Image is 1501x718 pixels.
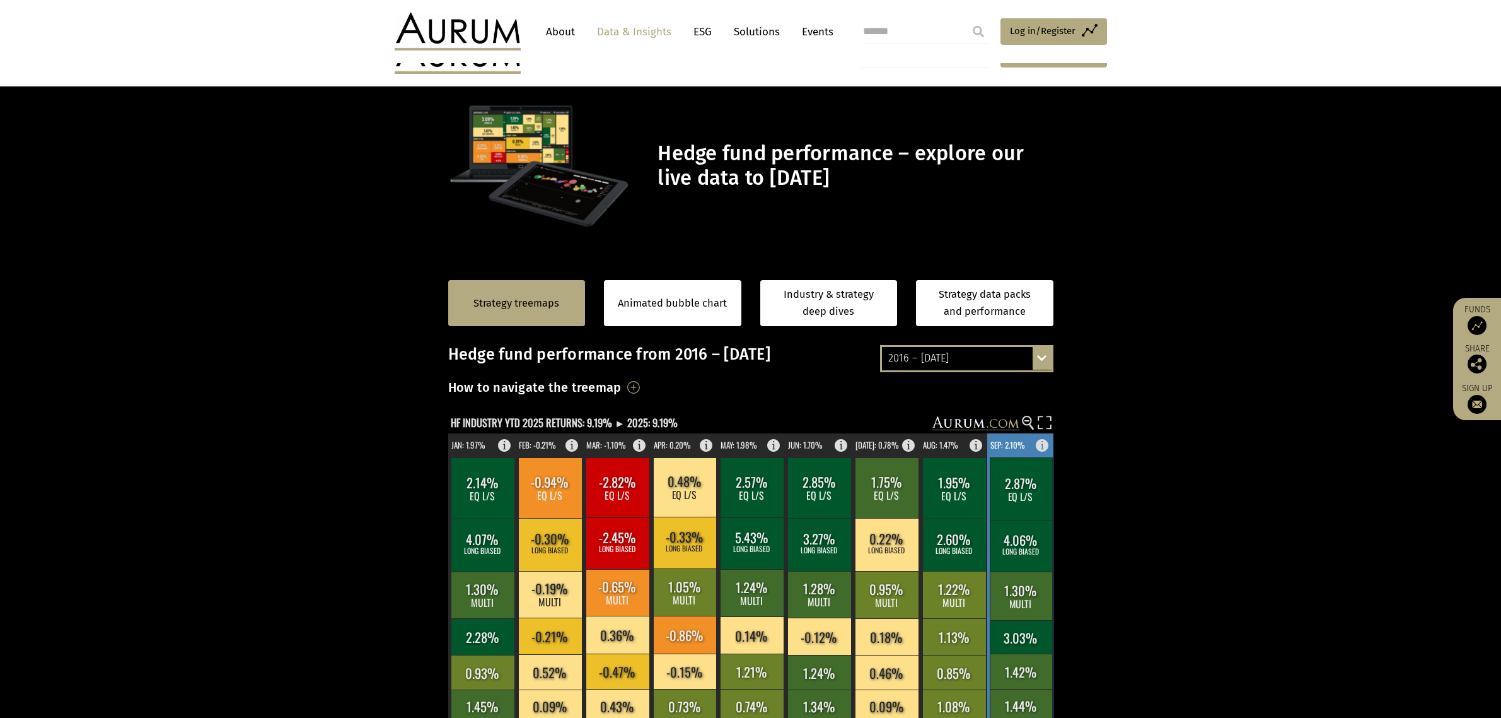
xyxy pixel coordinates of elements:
h1: Hedge fund performance – explore our live data to [DATE] [658,141,1050,191]
a: Sign up [1459,383,1495,414]
h3: How to navigate the treemap [448,377,622,398]
img: Aurum [395,13,521,50]
a: About [540,20,581,44]
span: Log in/Register [1010,23,1075,38]
a: Solutions [727,20,786,44]
div: Share [1459,344,1495,374]
a: Funds [1459,304,1495,335]
a: Strategy treemaps [473,295,559,312]
div: 2016 – [DATE] [882,347,1052,370]
input: Submit [966,19,991,44]
a: Data & Insights [591,20,678,44]
img: Access Funds [1468,316,1487,335]
a: Industry & strategy deep dives [760,280,898,326]
a: Log in/Register [1000,18,1107,45]
img: Sign up to our newsletter [1468,395,1487,414]
a: Animated bubble chart [618,295,727,312]
a: Strategy data packs and performance [916,280,1053,326]
a: Events [796,20,833,44]
a: ESG [687,20,718,44]
img: Share this post [1468,355,1487,374]
h3: Hedge fund performance from 2016 – [DATE] [448,345,1053,364]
